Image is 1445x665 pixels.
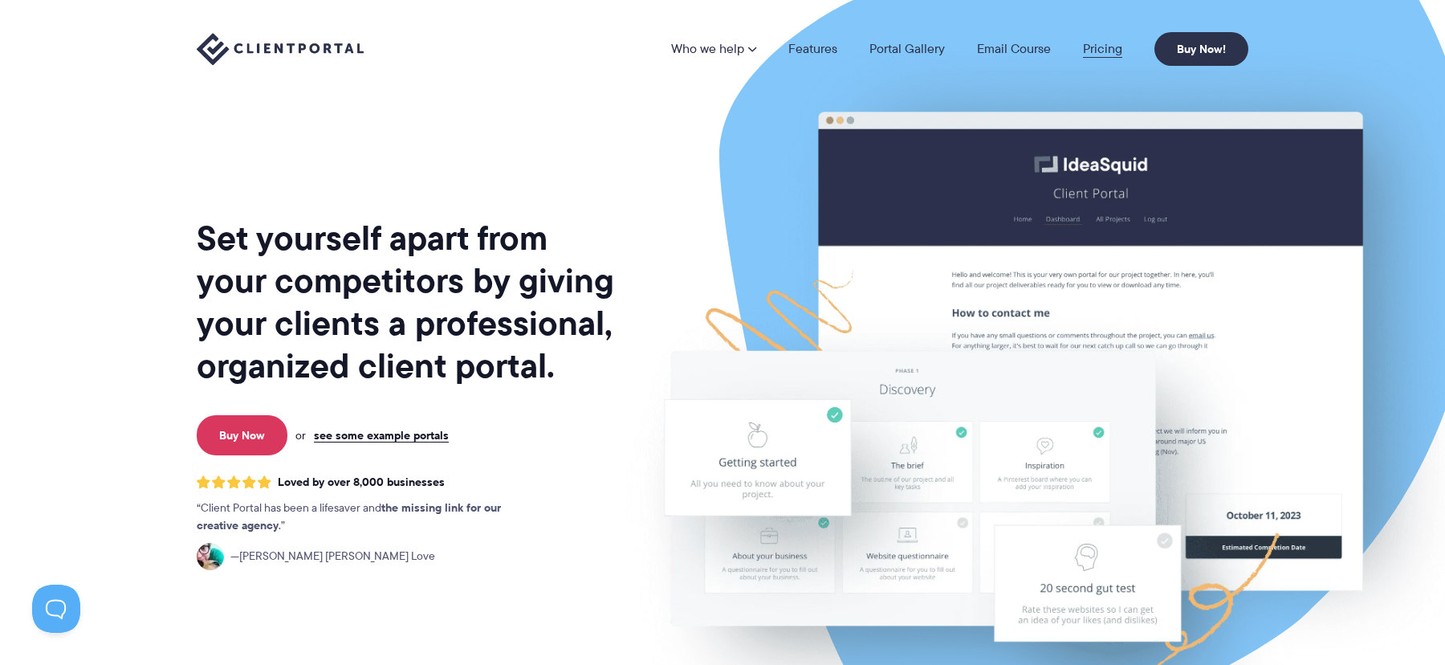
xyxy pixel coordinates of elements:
[32,585,80,633] iframe: Toggle Customer Support
[295,428,306,443] span: or
[788,43,837,55] a: Features
[671,43,756,55] a: Who we help
[1083,43,1122,55] a: Pricing
[977,43,1051,55] a: Email Course
[869,43,945,55] a: Portal Gallery
[197,500,534,535] p: Client Portal has been a lifesaver and .
[1154,32,1248,66] a: Buy Now!
[197,415,287,455] a: Buy Now
[314,428,449,443] a: see some example portals
[197,499,501,534] strong: the missing link for our creative agency
[230,548,435,565] span: [PERSON_NAME] [PERSON_NAME] Love
[197,217,617,387] h1: Set yourself apart from your competitors by giving your clients a professional, organized client ...
[278,475,445,489] span: Loved by over 8,000 businesses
